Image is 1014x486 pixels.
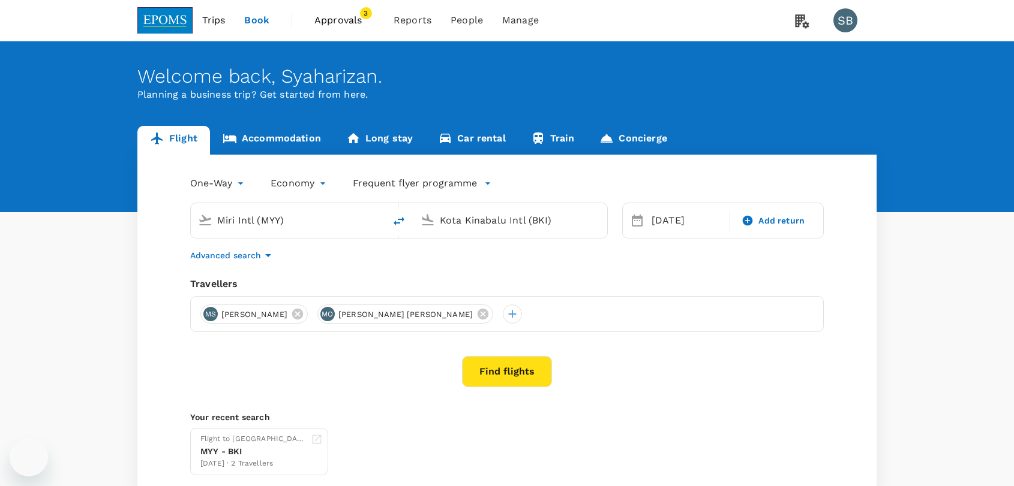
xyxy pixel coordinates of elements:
img: EPOMS SDN BHD [137,7,193,34]
div: [DATE] · 2 Travellers [200,458,306,470]
div: Flight to [GEOGRAPHIC_DATA] [200,433,306,445]
div: MO [320,307,335,321]
div: Travellers [190,277,824,291]
button: delete [385,207,413,236]
div: Welcome back , Syaharizan . [137,65,877,87]
span: People [451,13,483,28]
p: Your recent search [190,411,824,423]
button: Frequent flyer programme [353,176,491,191]
div: MO[PERSON_NAME] [PERSON_NAME] [317,304,493,324]
span: Reports [394,13,431,28]
p: Advanced search [190,249,261,261]
span: Trips [202,13,226,28]
a: Concierge [587,126,679,155]
span: Book [244,13,269,28]
div: MS [203,307,218,321]
span: Approvals [314,13,374,28]
button: Open [376,219,379,221]
span: 3 [360,7,372,19]
p: Planning a business trip? Get started from here. [137,87,877,102]
div: MS[PERSON_NAME] [200,304,308,324]
span: Manage [502,13,539,28]
input: Depart from [217,211,359,230]
button: Open [599,219,601,221]
div: MYY - BKI [200,445,306,458]
a: Train [518,126,587,155]
p: Frequent flyer programme [353,176,477,191]
a: Car rental [425,126,518,155]
iframe: Button to launch messaging window [10,438,48,476]
div: One-Way [190,174,247,193]
span: Add return [758,215,805,227]
a: Long stay [334,126,425,155]
a: Accommodation [210,126,334,155]
input: Going to [440,211,582,230]
button: Advanced search [190,248,275,262]
div: SB [833,8,857,32]
span: [PERSON_NAME] [214,309,295,321]
a: Flight [137,126,210,155]
span: [PERSON_NAME] [PERSON_NAME] [331,309,480,321]
button: Find flights [462,356,552,387]
div: Economy [271,174,329,193]
div: [DATE] [647,209,727,233]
